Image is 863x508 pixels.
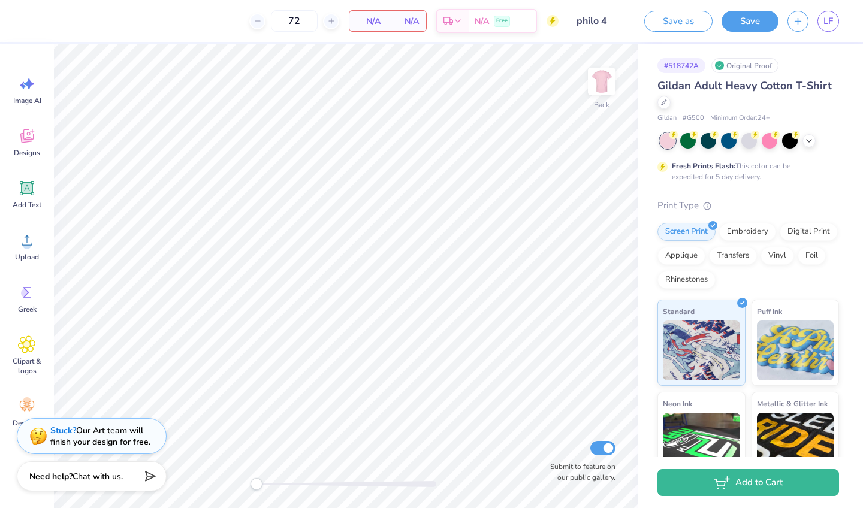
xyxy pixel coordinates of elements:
strong: Fresh Prints Flash: [672,161,735,171]
span: Minimum Order: 24 + [710,113,770,123]
span: Gildan Adult Heavy Cotton T-Shirt [657,78,832,93]
span: Standard [663,305,695,317]
div: Accessibility label [251,478,262,490]
span: Designs [14,148,40,158]
span: Decorate [13,418,41,428]
span: Neon Ink [663,397,692,410]
span: Metallic & Glitter Ink [757,397,828,410]
span: Add Text [13,200,41,210]
div: Foil [798,247,826,265]
div: Transfers [709,247,757,265]
span: Clipart & logos [7,356,47,376]
div: Screen Print [657,223,716,241]
span: # G500 [683,113,704,123]
a: LF [817,11,839,32]
span: Upload [15,252,39,262]
img: Puff Ink [757,320,834,380]
img: Metallic & Glitter Ink [757,413,834,473]
div: # 518742A [657,58,705,73]
div: Embroidery [719,223,776,241]
div: Applique [657,247,705,265]
button: Save as [644,11,713,32]
span: Free [496,17,508,25]
div: This color can be expedited for 5 day delivery. [672,161,819,182]
span: Puff Ink [757,305,782,317]
div: Original Proof [711,58,778,73]
strong: Need help? [29,471,73,482]
span: LF [823,14,833,28]
div: Our Art team will finish your design for free. [50,425,150,447]
img: Neon Ink [663,413,740,473]
div: Rhinestones [657,271,716,289]
input: – – [271,10,318,32]
div: Print Type [657,199,839,213]
input: Untitled Design [568,9,626,33]
img: Back [590,69,614,93]
button: Add to Cart [657,469,839,496]
span: Gildan [657,113,677,123]
div: Back [594,99,609,110]
div: Vinyl [761,247,794,265]
span: N/A [357,15,381,28]
img: Standard [663,320,740,380]
span: N/A [475,15,489,28]
div: Digital Print [780,223,838,241]
label: Submit to feature on our public gallery. [544,461,615,483]
span: N/A [395,15,419,28]
span: Chat with us. [73,471,123,482]
span: Image AI [13,96,41,105]
span: Greek [18,304,37,314]
button: Save [722,11,778,32]
strong: Stuck? [50,425,76,436]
